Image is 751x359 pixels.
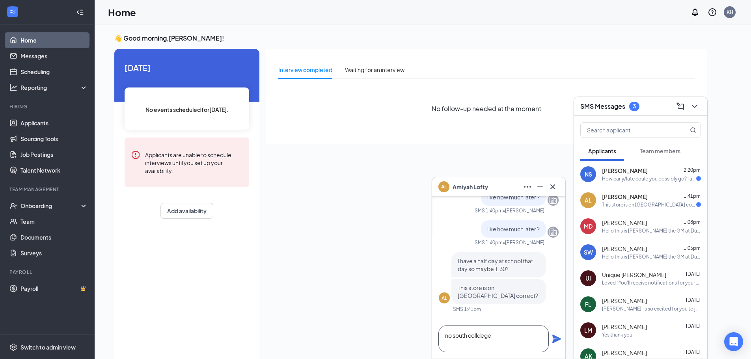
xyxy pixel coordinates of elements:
[602,253,701,260] div: Hello this is [PERSON_NAME] the GM at Dunkin I'd like to interview with you [DATE] if your available
[9,343,17,351] svg: Settings
[690,7,700,17] svg: Notifications
[20,245,88,261] a: Surveys
[521,180,534,193] button: Ellipses
[523,182,532,192] svg: Ellipses
[442,295,447,301] div: AL
[684,167,701,173] span: 2:20pm
[602,227,701,234] div: Hello this is [PERSON_NAME] the GM at Dunkin I'd like to interview with you [DATE] if your available
[684,219,701,225] span: 1:08pm
[684,245,701,251] span: 1:05pm
[487,193,540,201] span: like how much later ?
[585,300,591,308] div: FL
[458,257,533,272] span: I have a half day at school that day so maybe 1:30?
[20,281,88,296] a: PayrollCrown
[145,105,229,114] span: No events scheduled for [DATE] .
[602,323,647,331] span: [PERSON_NAME]
[20,147,88,162] a: Job Postings
[114,34,707,43] h3: 👋 Good morning, [PERSON_NAME] !
[20,32,88,48] a: Home
[20,64,88,80] a: Scheduling
[674,100,687,113] button: ComposeMessage
[584,222,593,230] div: MD
[686,297,701,303] span: [DATE]
[684,193,701,199] span: 1:41pm
[278,65,332,74] div: Interview completed
[534,180,546,193] button: Minimize
[602,279,701,286] div: Loved “You'll receive notifications for your application for Crew Member at Dunkin' from this num...
[475,239,503,246] div: SMS 1:40pm
[548,227,558,237] svg: Company
[548,182,557,192] svg: Cross
[546,180,559,193] button: Cross
[503,239,544,246] span: • [PERSON_NAME]
[584,326,592,334] div: LM
[20,202,81,210] div: Onboarding
[503,207,544,214] span: • [PERSON_NAME]
[602,167,648,175] span: [PERSON_NAME]
[20,48,88,64] a: Messages
[602,331,632,338] div: Yes thank you
[453,182,488,191] span: Amiyah Lofty
[20,115,88,131] a: Applicants
[475,207,503,214] div: SMS 1:40pm
[584,248,593,256] div: SW
[458,284,538,299] span: This store is on [GEOGRAPHIC_DATA] correct?
[676,102,685,111] svg: ComposeMessage
[125,61,249,74] span: [DATE]
[602,271,666,279] span: Unique [PERSON_NAME]
[9,186,86,193] div: Team Management
[131,150,140,160] svg: Error
[633,103,636,110] div: 3
[686,323,701,329] span: [DATE]
[20,214,88,229] a: Team
[345,65,404,74] div: Waiting for an interview
[552,334,561,344] svg: Plane
[690,127,696,133] svg: MagnifyingGlass
[20,229,88,245] a: Documents
[20,162,88,178] a: Talent Network
[708,7,717,17] svg: QuestionInfo
[535,182,545,192] svg: Minimize
[688,100,701,113] button: ChevronDown
[580,102,625,111] h3: SMS Messages
[585,196,592,204] div: AL
[602,245,647,253] span: [PERSON_NAME]
[585,170,592,178] div: NS
[640,147,680,154] span: Team members
[690,102,699,111] svg: ChevronDown
[9,103,86,110] div: Hiring
[602,175,696,182] div: How early/late could you possibly go? I am just asking since I have class on campus from 11-2 tha...
[9,202,17,210] svg: UserCheck
[20,343,76,351] div: Switch to admin view
[145,150,243,175] div: Applicants are unable to schedule interviews until you set up your availability.
[9,84,17,91] svg: Analysis
[432,104,541,113] span: No follow-up needed at the moment
[602,305,701,312] div: [PERSON_NAME]' is so excited for you to join our team! Do you know anyone else who might be inter...
[585,274,591,282] div: UJ
[602,193,648,201] span: [PERSON_NAME]
[548,195,558,205] svg: Company
[686,271,701,277] span: [DATE]
[686,349,701,355] span: [DATE]
[602,201,696,208] div: This store is on [GEOGRAPHIC_DATA] correct?
[602,297,647,305] span: [PERSON_NAME]
[588,147,616,154] span: Applicants
[20,84,88,91] div: Reporting
[487,225,540,233] span: like how much later ?
[9,269,86,275] div: Payroll
[453,306,481,312] div: SMS 1:41pm
[438,326,549,352] textarea: no south colldege
[20,131,88,147] a: Sourcing Tools
[160,203,213,219] button: Add availability
[9,8,17,16] svg: WorkstreamLogo
[76,8,84,16] svg: Collapse
[581,123,674,138] input: Search applicant
[727,9,733,15] div: KH
[724,332,743,351] div: Open Intercom Messenger
[602,349,647,357] span: [PERSON_NAME]
[108,6,136,19] h1: Home
[602,219,647,227] span: [PERSON_NAME]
